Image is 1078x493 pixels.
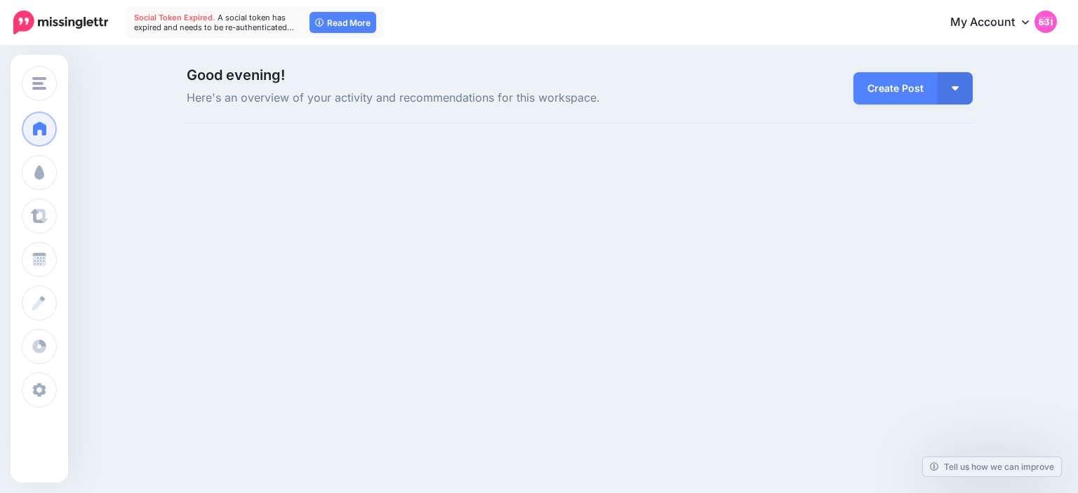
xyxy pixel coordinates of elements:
[853,72,938,104] a: Create Post
[952,86,959,90] img: arrow-down-white.png
[923,457,1061,476] a: Tell us how we can improve
[134,13,294,32] span: A social token has expired and needs to be re-authenticated…
[310,12,376,33] a: Read More
[134,13,215,22] span: Social Token Expired.
[32,77,46,90] img: menu.png
[936,6,1057,40] a: My Account
[187,89,704,107] span: Here's an overview of your activity and recommendations for this workspace.
[13,11,108,34] img: Missinglettr
[187,67,285,83] span: Good evening!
